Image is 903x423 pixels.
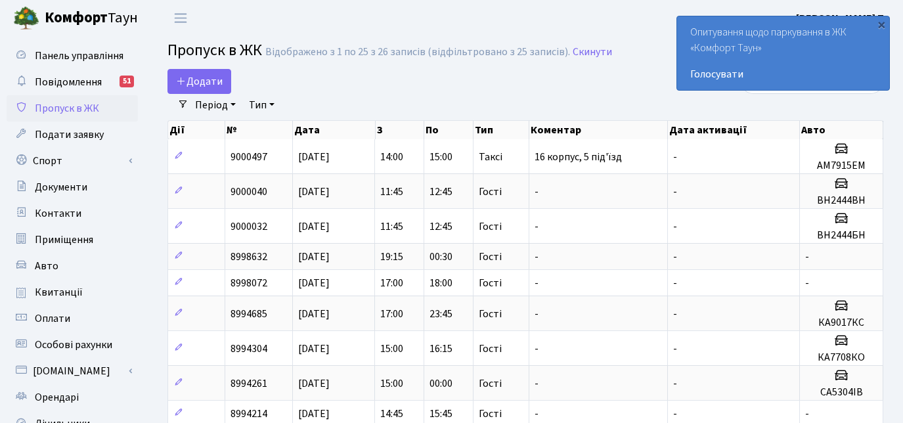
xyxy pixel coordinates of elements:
span: 12:45 [429,219,452,234]
span: - [535,307,539,321]
div: Відображено з 1 по 25 з 26 записів (відфільтровано з 25 записів). [265,46,570,58]
span: 00:30 [429,250,452,264]
span: - [805,250,809,264]
span: 8994685 [231,307,267,321]
a: Тип [244,94,280,116]
span: Орендарі [35,390,79,405]
span: Квитанції [35,285,83,300]
span: 14:45 [380,407,403,421]
a: Скинути [573,46,612,58]
span: [DATE] [298,307,330,321]
span: [DATE] [298,219,330,234]
th: Авто [800,121,883,139]
span: - [535,250,539,264]
span: 17:00 [380,276,403,290]
span: Таксі [479,152,502,162]
span: Додати [176,74,223,89]
span: Гості [479,278,502,288]
button: Переключити навігацію [164,7,197,29]
a: Квитанції [7,279,138,305]
a: Документи [7,174,138,200]
span: - [535,276,539,290]
span: - [673,219,677,234]
span: [DATE] [298,342,330,356]
a: Авто [7,253,138,279]
a: Приміщення [7,227,138,253]
th: Дата [293,121,376,139]
span: Подати заявку [35,127,104,142]
span: 19:15 [380,250,403,264]
h5: СА5304ІВ [805,386,877,399]
span: - [805,407,809,421]
span: 18:00 [429,276,452,290]
th: З [376,121,425,139]
th: Тип [474,121,529,139]
span: Авто [35,259,58,273]
a: Повідомлення51 [7,69,138,95]
span: [DATE] [298,185,330,199]
a: Спорт [7,148,138,174]
span: Гості [479,309,502,319]
img: logo.png [13,5,39,32]
span: - [673,276,677,290]
span: - [673,376,677,391]
span: 11:45 [380,219,403,234]
span: 15:45 [429,407,452,421]
span: [DATE] [298,276,330,290]
th: По [424,121,474,139]
span: Гості [479,252,502,262]
a: [DOMAIN_NAME] [7,358,138,384]
span: - [673,407,677,421]
span: 00:00 [429,376,452,391]
div: 51 [120,76,134,87]
span: 15:00 [429,150,452,164]
th: Дії [168,121,225,139]
span: - [535,376,539,391]
span: Приміщення [35,233,93,247]
span: 8994304 [231,342,267,356]
span: Пропуск в ЖК [35,101,99,116]
span: 16 корпус, 5 під'їзд [535,150,622,164]
span: [DATE] [298,376,330,391]
b: [PERSON_NAME] П. [796,11,887,26]
th: Коментар [529,121,668,139]
span: Пропуск в ЖК [167,39,262,62]
span: [DATE] [298,250,330,264]
span: 8994214 [231,407,267,421]
div: Опитування щодо паркування в ЖК «Комфорт Таун» [677,16,889,90]
span: 15:00 [380,376,403,391]
span: - [535,342,539,356]
th: № [225,121,293,139]
a: Панель управління [7,43,138,69]
div: × [875,18,888,31]
span: 12:45 [429,185,452,199]
b: Комфорт [45,7,108,28]
a: Подати заявку [7,122,138,148]
span: 8998072 [231,276,267,290]
th: Дата активації [668,121,800,139]
h5: КА7708КО [805,351,877,364]
span: 15:00 [380,342,403,356]
span: Гості [479,344,502,354]
a: Оплати [7,305,138,332]
span: Гості [479,409,502,419]
span: - [673,250,677,264]
span: 11:45 [380,185,403,199]
span: Контакти [35,206,81,221]
span: - [535,219,539,234]
span: [DATE] [298,150,330,164]
span: - [805,276,809,290]
a: Період [190,94,241,116]
span: Оплати [35,311,70,326]
span: 8998632 [231,250,267,264]
span: - [535,185,539,199]
span: - [673,307,677,321]
span: 14:00 [380,150,403,164]
span: Гості [479,378,502,389]
span: Особові рахунки [35,338,112,352]
span: 17:00 [380,307,403,321]
span: Документи [35,180,87,194]
span: 9000040 [231,185,267,199]
span: Повідомлення [35,75,102,89]
span: Гості [479,187,502,197]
